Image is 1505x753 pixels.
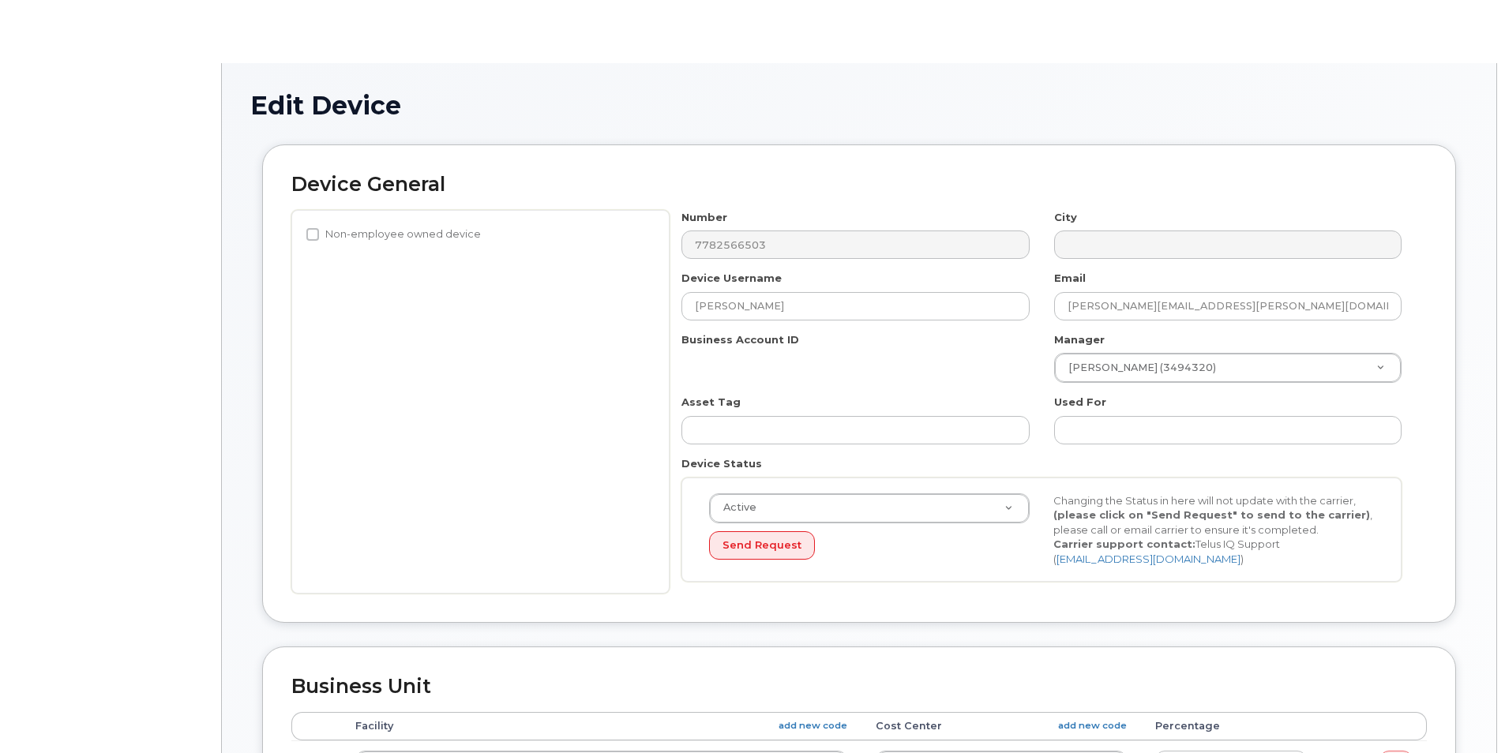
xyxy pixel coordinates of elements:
h2: Business Unit [291,676,1427,698]
label: Number [681,210,727,225]
label: Device Status [681,456,762,471]
a: Active [710,494,1029,523]
label: Asset Tag [681,395,741,410]
h2: Device General [291,174,1427,196]
label: Non-employee owned device [306,225,481,244]
div: Changing the Status in here will not update with the carrier, , please call or email carrier to e... [1041,493,1386,567]
a: add new code [779,719,847,732]
th: Facility [341,712,861,740]
label: Used For [1054,395,1106,410]
span: Active [714,500,756,515]
input: Non-employee owned device [306,228,319,241]
a: [EMAIL_ADDRESS][DOMAIN_NAME] [1057,553,1240,565]
label: Manager [1054,332,1105,347]
th: Percentage [1141,712,1321,740]
a: add new code [1058,719,1127,732]
strong: Carrier support contact: [1053,538,1195,550]
label: Business Account ID [681,332,799,347]
strong: (please click on "Send Request" to send to the carrier) [1053,508,1370,521]
h1: Edit Device [250,92,1468,119]
label: Device Username [681,271,782,286]
button: Send Request [709,531,815,560]
a: [PERSON_NAME] (3494320) [1055,354,1401,382]
th: Cost Center [861,712,1142,740]
label: City [1054,210,1077,225]
label: Email [1054,271,1086,286]
span: [PERSON_NAME] (3494320) [1059,361,1216,375]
